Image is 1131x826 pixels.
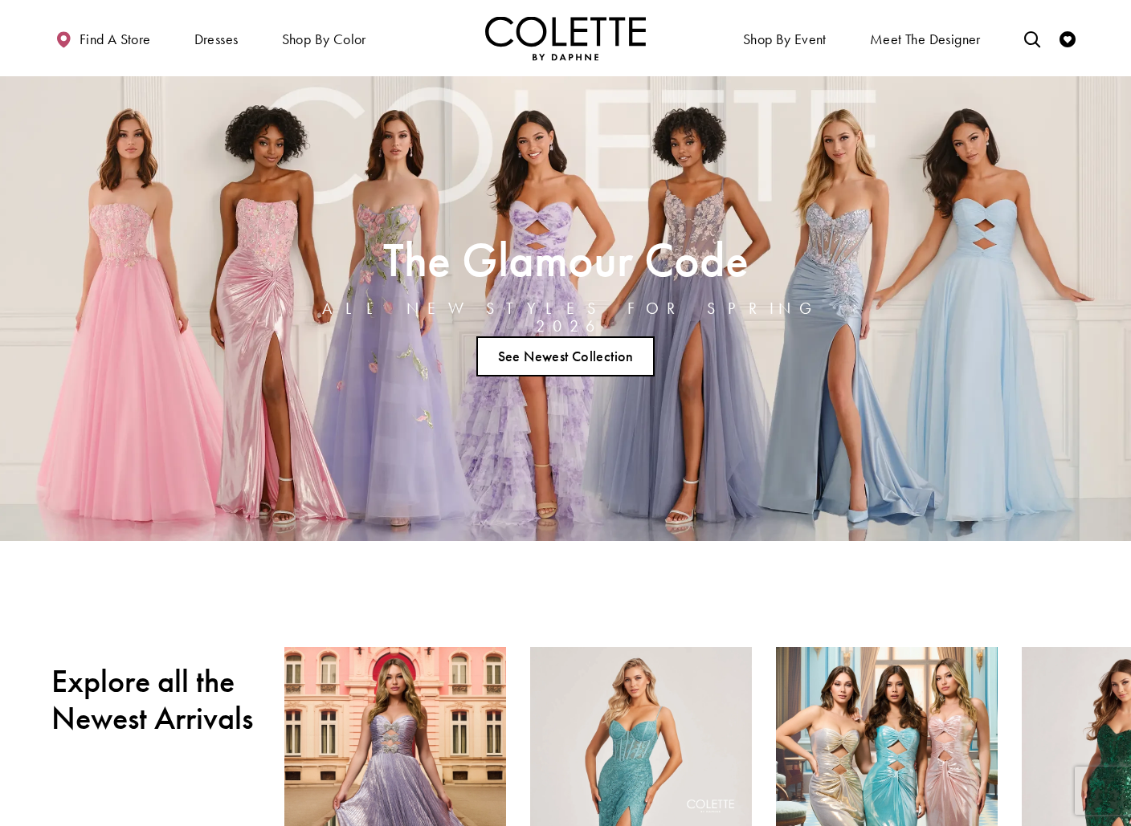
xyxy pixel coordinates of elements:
[51,663,260,737] h2: Explore all the Newest Arrivals
[80,31,151,47] span: Find a store
[194,31,239,47] span: Dresses
[190,16,243,60] span: Dresses
[476,336,655,376] a: See Newest Collection The Glamour Code ALL NEW STYLES FOR SPRING 2026
[743,31,827,47] span: Shop By Event
[1055,16,1080,60] a: Check Wishlist
[739,16,831,60] span: Shop By Event
[485,16,646,60] img: Colette by Daphne
[866,16,985,60] a: Meet the designer
[485,16,646,60] a: Visit Home Page
[316,238,815,282] h2: The Glamour Code
[870,31,981,47] span: Meet the designer
[282,31,366,47] span: Shop by color
[51,16,154,60] a: Find a store
[278,16,370,60] span: Shop by color
[316,299,815,335] h4: ALL NEW STYLES FOR SPRING 2026
[311,330,820,383] ul: Slider Links
[1020,16,1044,60] a: Toggle search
